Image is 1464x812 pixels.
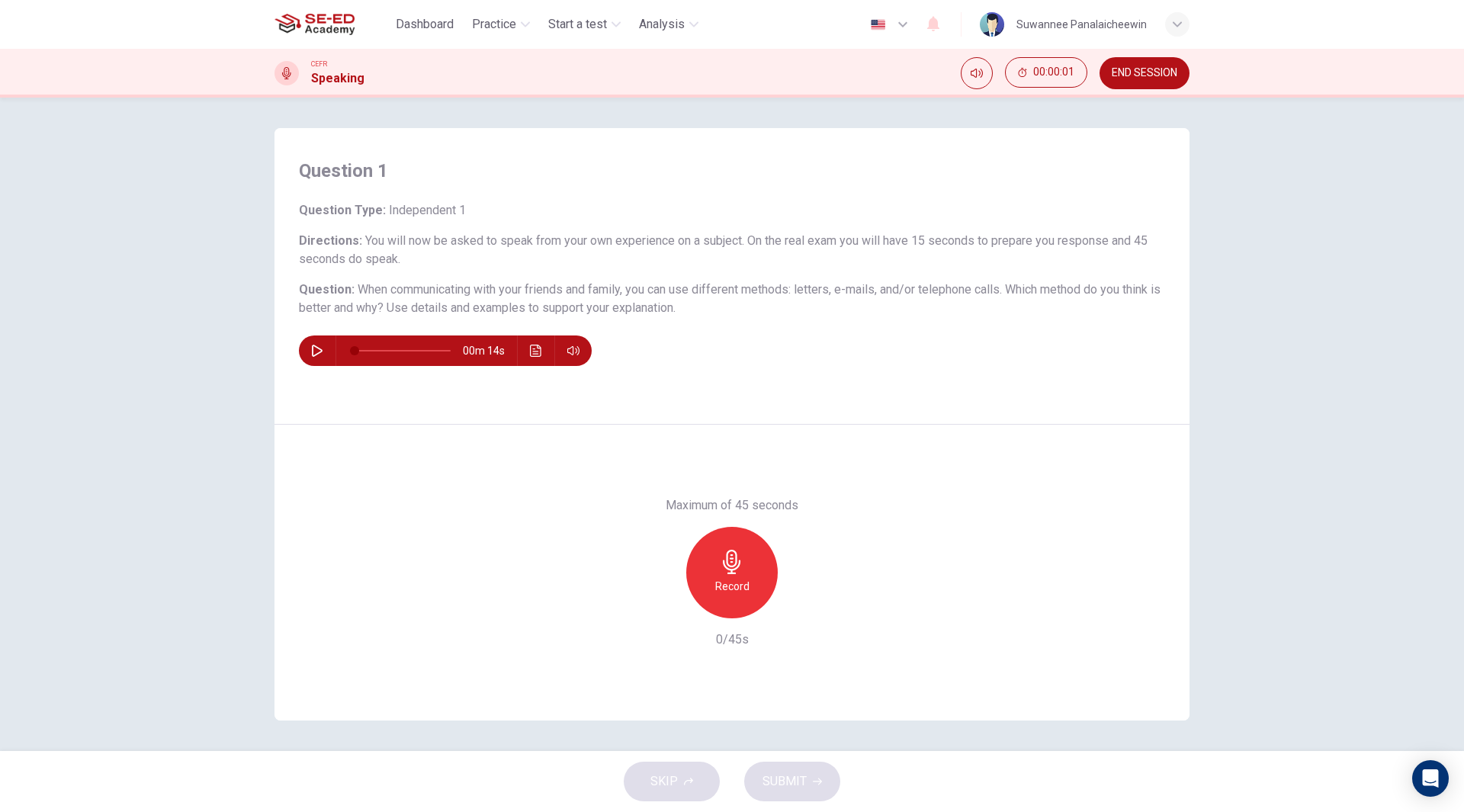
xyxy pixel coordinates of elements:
button: Practice [466,11,536,38]
h6: Question Type : [299,201,1165,220]
h6: Directions : [299,232,1165,268]
span: When communicating with your friends and family, you can use different methods: letters, e-mails,... [299,282,1161,315]
button: Dashboard [390,11,460,38]
span: 00m 14s [463,335,517,366]
div: Open Intercom Messenger [1412,760,1449,797]
h1: Speaking [311,69,364,88]
h6: Question : [299,281,1165,317]
h6: Maximum of 45 seconds [666,496,798,515]
button: Analysis [633,11,705,38]
img: Profile picture [980,12,1004,37]
button: 00:00:01 [1005,57,1087,88]
span: Independent 1 [386,203,466,217]
h4: Question 1 [299,159,1165,183]
span: Practice [472,15,516,34]
h6: Record [715,577,750,595]
img: en [868,19,888,30]
span: 00:00:01 [1033,66,1074,79]
button: Record [686,527,778,618]
span: END SESSION [1112,67,1177,79]
div: Suwannee Panalaicheewin [1016,15,1147,34]
h6: 0/45s [716,631,749,649]
span: Start a test [548,15,607,34]
div: Mute [961,57,993,89]
img: SE-ED Academy logo [274,9,355,40]
a: SE-ED Academy logo [274,9,390,40]
button: Start a test [542,11,627,38]
button: END SESSION [1100,57,1189,89]
span: Analysis [639,15,685,34]
span: Dashboard [396,15,454,34]
span: Use details and examples to support your explanation. [387,300,676,315]
span: CEFR [311,59,327,69]
span: You will now be asked to speak from your own experience on a subject. On the real exam you will h... [299,233,1148,266]
button: Click to see the audio transcription [524,335,548,366]
div: Hide [1005,57,1087,89]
